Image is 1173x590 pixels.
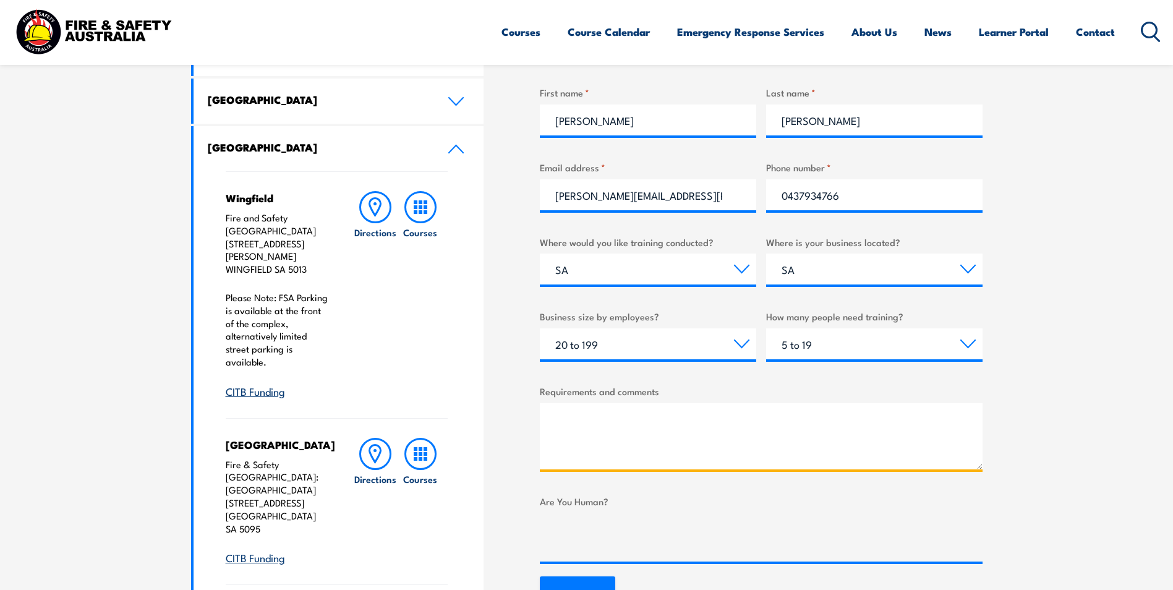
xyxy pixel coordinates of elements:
label: First name [540,85,756,100]
a: Courses [398,438,443,566]
h4: [GEOGRAPHIC_DATA] [208,140,429,154]
label: Where would you like training conducted? [540,235,756,249]
a: Learner Portal [979,15,1049,48]
a: About Us [851,15,897,48]
a: Contact [1076,15,1115,48]
p: Please Note: FSA Parking is available at the front of the complex, alternatively limited street p... [226,291,329,369]
h4: Wingfield [226,191,329,205]
a: News [924,15,952,48]
h6: Courses [403,226,437,239]
a: Directions [353,438,398,566]
label: Where is your business located? [766,235,983,249]
a: Course Calendar [568,15,650,48]
p: Fire & Safety [GEOGRAPHIC_DATA]: [GEOGRAPHIC_DATA] [STREET_ADDRESS] [GEOGRAPHIC_DATA] SA 5095 [226,458,329,536]
iframe: reCAPTCHA [540,513,728,562]
p: Fire and Safety [GEOGRAPHIC_DATA] [STREET_ADDRESS][PERSON_NAME] WINGFIELD SA 5013 [226,212,329,276]
a: Courses [398,191,443,399]
label: Last name [766,85,983,100]
a: Directions [353,191,398,399]
a: Emergency Response Services [677,15,824,48]
a: CITB Funding [226,550,285,565]
label: How many people need training? [766,309,983,323]
h6: Directions [354,472,396,485]
h4: [GEOGRAPHIC_DATA] [208,93,429,106]
label: Email address [540,160,756,174]
a: [GEOGRAPHIC_DATA] [194,126,484,171]
a: [GEOGRAPHIC_DATA] [194,79,484,124]
label: Requirements and comments [540,384,983,398]
h4: [GEOGRAPHIC_DATA] [226,438,329,451]
label: Are You Human? [540,494,983,508]
a: Courses [501,15,540,48]
h6: Directions [354,226,396,239]
label: Business size by employees? [540,309,756,323]
a: CITB Funding [226,383,285,398]
h6: Courses [403,472,437,485]
label: Phone number [766,160,983,174]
